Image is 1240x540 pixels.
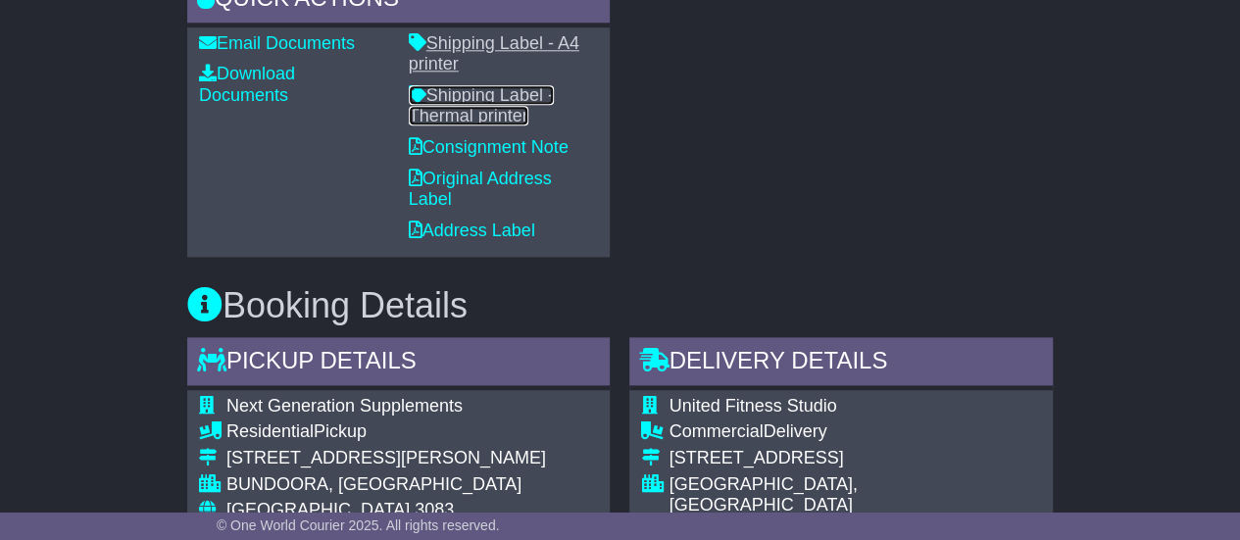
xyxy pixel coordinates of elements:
h3: Booking Details [187,286,1053,325]
span: United Fitness Studio [669,396,836,416]
div: Delivery Details [629,337,1053,390]
a: Consignment Note [409,137,569,157]
span: Residential [226,421,314,441]
span: [GEOGRAPHIC_DATA] [226,500,410,519]
a: Address Label [409,221,535,240]
div: [STREET_ADDRESS] [669,448,1041,469]
a: Shipping Label - Thermal printer [409,85,554,126]
a: Download Documents [199,64,295,105]
a: Shipping Label - A4 printer [409,33,579,74]
span: © One World Courier 2025. All rights reserved. [217,517,500,533]
div: BUNDOORA, [GEOGRAPHIC_DATA] [226,474,599,496]
a: Email Documents [199,33,355,53]
span: Next Generation Supplements [226,396,463,416]
span: 3083 [415,500,454,519]
div: [STREET_ADDRESS][PERSON_NAME] [226,448,599,469]
div: [GEOGRAPHIC_DATA], [GEOGRAPHIC_DATA] [669,474,1041,516]
div: Pickup [226,421,599,443]
div: Pickup Details [187,337,611,390]
a: Original Address Label [409,169,552,210]
div: Delivery [669,421,1041,443]
span: Commercial [669,421,763,441]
